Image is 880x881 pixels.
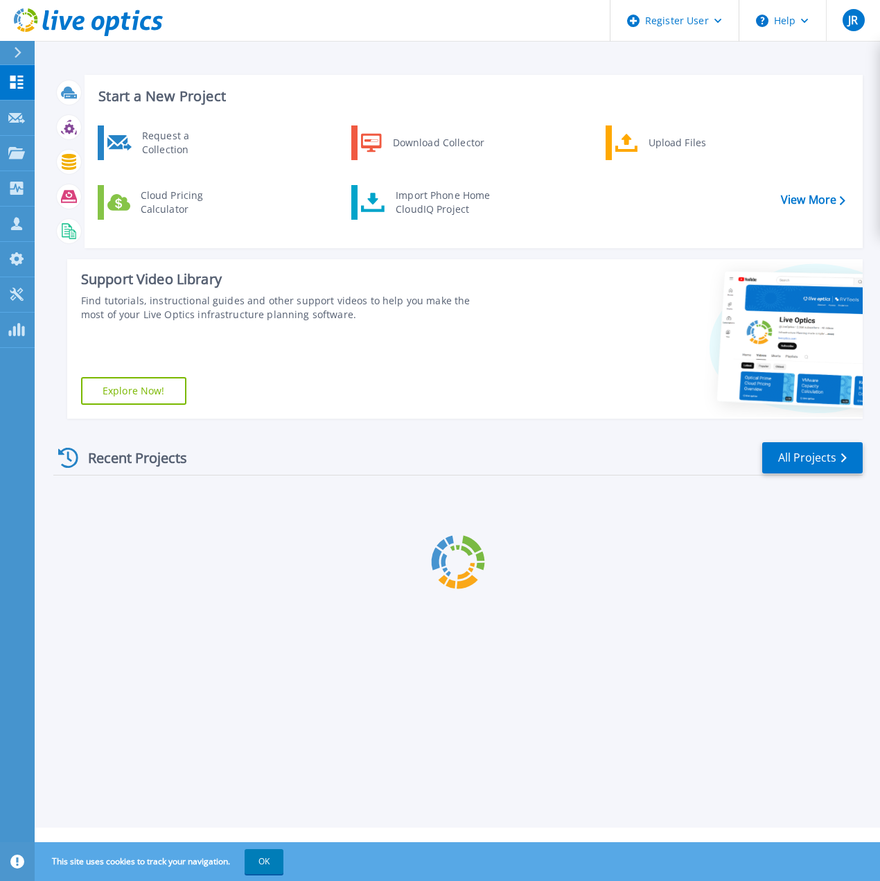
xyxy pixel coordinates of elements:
[245,849,283,874] button: OK
[762,442,863,473] a: All Projects
[386,129,491,157] div: Download Collector
[135,129,236,157] div: Request a Collection
[606,125,748,160] a: Upload Files
[81,377,186,405] a: Explore Now!
[98,185,240,220] a: Cloud Pricing Calculator
[642,129,744,157] div: Upload Files
[98,89,845,104] h3: Start a New Project
[38,849,283,874] span: This site uses cookies to track your navigation.
[351,125,493,160] a: Download Collector
[389,189,497,216] div: Import Phone Home CloudIQ Project
[134,189,236,216] div: Cloud Pricing Calculator
[81,294,495,322] div: Find tutorials, instructional guides and other support videos to help you make the most of your L...
[98,125,240,160] a: Request a Collection
[848,15,858,26] span: JR
[53,441,206,475] div: Recent Projects
[781,193,845,207] a: View More
[81,270,495,288] div: Support Video Library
